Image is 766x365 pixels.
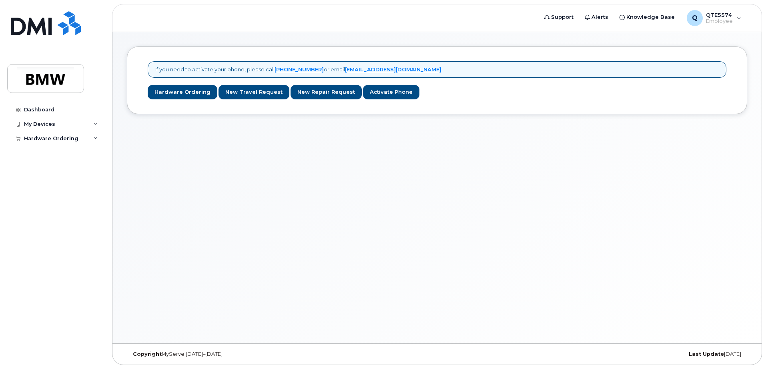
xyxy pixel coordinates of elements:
a: Activate Phone [363,85,419,100]
div: MyServe [DATE]–[DATE] [127,351,334,357]
a: New Repair Request [291,85,362,100]
div: [DATE] [540,351,747,357]
strong: Copyright [133,351,162,357]
strong: Last Update [689,351,724,357]
a: [PHONE_NUMBER] [275,66,324,73]
p: If you need to activate your phone, please call or email [155,66,441,73]
a: Hardware Ordering [148,85,217,100]
a: [EMAIL_ADDRESS][DOMAIN_NAME] [345,66,441,73]
a: New Travel Request [219,85,289,100]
